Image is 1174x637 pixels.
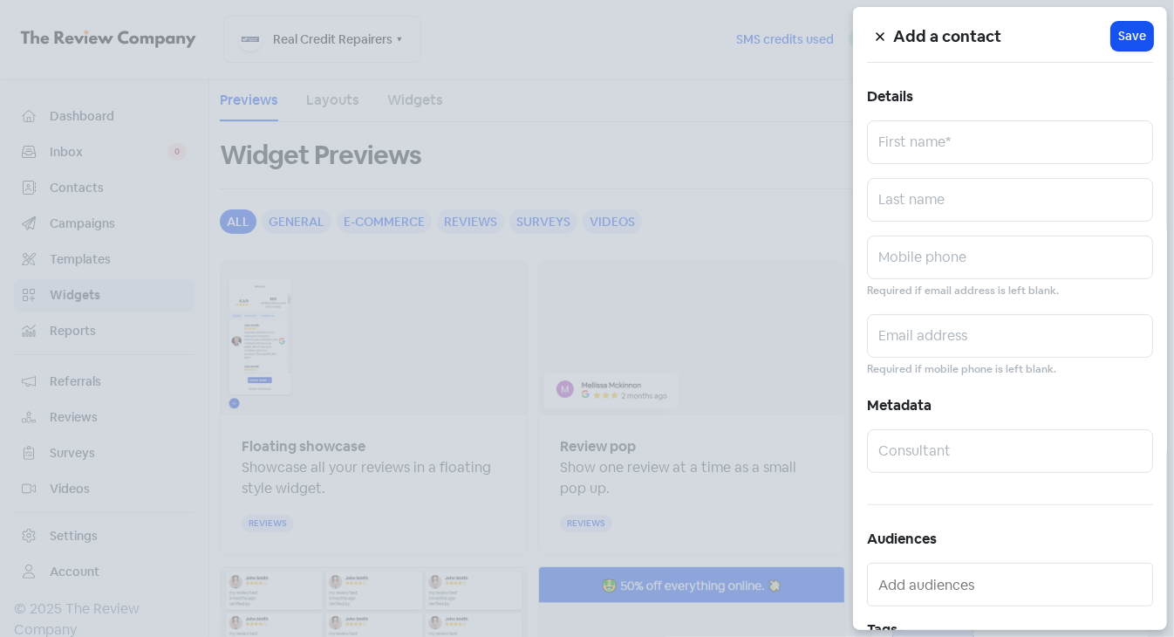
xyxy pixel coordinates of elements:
[1111,22,1153,51] button: Save
[867,361,1056,378] small: Required if mobile phone is left blank.
[867,526,1153,552] h5: Audiences
[1118,27,1146,45] span: Save
[893,24,1111,50] h5: Add a contact
[867,314,1153,358] input: Email address
[867,178,1153,222] input: Last name
[867,120,1153,164] input: First name
[867,236,1153,279] input: Mobile phone
[878,571,1145,599] input: Add audiences
[867,84,1153,110] h5: Details
[867,429,1153,473] input: Consultant
[867,393,1153,419] h5: Metadata
[867,283,1059,299] small: Required if email address is left blank.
